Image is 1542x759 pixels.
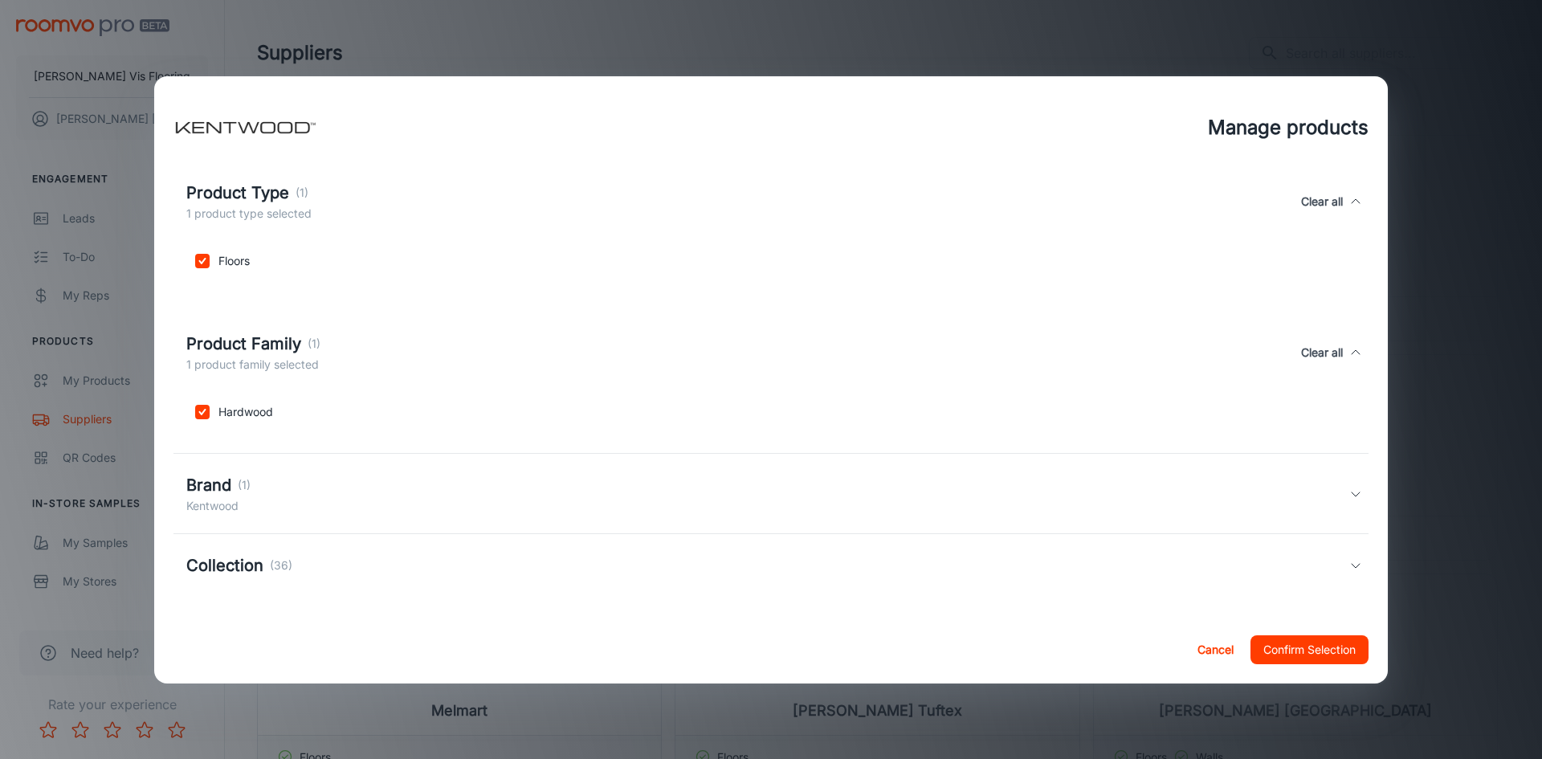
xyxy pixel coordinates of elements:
button: Confirm Selection [1250,635,1369,664]
h5: Product Type [186,181,289,205]
h5: Collection [186,553,263,577]
p: (36) [270,557,292,574]
p: 1 product type selected [186,205,312,222]
p: (1) [308,335,320,353]
div: Product Family(1)1 product family selectedClear all [173,316,1369,390]
p: (1) [238,476,251,494]
h5: Product Family [186,332,301,356]
button: Cancel [1189,635,1241,664]
p: 1 product family selected [186,356,320,373]
button: Clear all [1295,332,1349,373]
div: Brand(1)Kentwood [173,454,1369,534]
p: (1) [296,184,308,202]
h5: Brand [186,473,231,497]
div: Product Type(1)1 product type selectedClear all [173,165,1369,239]
img: vendor_logo_square_en-us.png [173,96,318,160]
h4: Manage products [1208,113,1369,142]
div: Collection(36) [173,534,1369,597]
button: Clear all [1295,181,1349,222]
p: Kentwood [186,497,251,515]
p: Hardwood [218,403,273,421]
p: Floors [218,252,250,270]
